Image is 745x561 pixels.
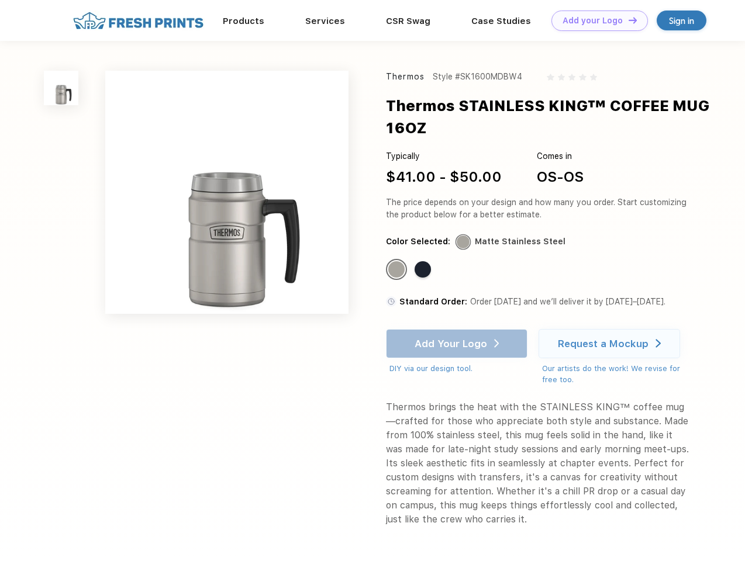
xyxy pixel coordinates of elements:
div: The price depends on your design and how many you order. Start customizing the product below for ... [386,196,691,221]
div: Typically [386,150,502,162]
div: $41.00 - $50.00 [386,167,502,188]
span: Standard Order: [399,297,467,306]
div: OS-OS [537,167,584,188]
img: gray_star.svg [590,74,597,81]
div: Thermos [386,71,425,83]
div: Thermos STAINLESS KING™ COFFEE MUG 16OZ [386,95,721,140]
div: Sign in [669,14,694,27]
div: Request a Mockup [558,338,649,349]
img: gray_star.svg [568,74,575,81]
a: Sign in [657,11,706,30]
div: Our artists do the work! We revise for free too. [542,363,691,386]
img: fo%20logo%202.webp [70,11,207,31]
img: func=resize&h=640 [105,71,349,314]
img: func=resize&h=100 [44,71,78,105]
div: Matte Stainless Steel [388,261,405,278]
img: gray_star.svg [579,74,586,81]
div: Style #SK1600MDBW4 [433,71,522,83]
div: DIY via our design tool. [389,363,527,375]
a: Products [223,16,264,26]
img: white arrow [656,339,661,348]
div: Comes in [537,150,584,162]
img: DT [629,17,637,23]
img: gray_star.svg [558,74,565,81]
img: gray_star.svg [547,74,554,81]
div: Color Selected: [386,236,450,248]
div: Thermos brings the heat with the STAINLESS KING™ coffee mug—crafted for those who appreciate both... [386,400,691,527]
div: Add your Logo [563,16,623,26]
span: Order [DATE] and we’ll deliver it by [DATE]–[DATE]. [470,297,665,306]
div: Midnight Blue [415,261,431,278]
img: standard order [386,296,396,307]
div: Matte Stainless Steel [475,236,565,248]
